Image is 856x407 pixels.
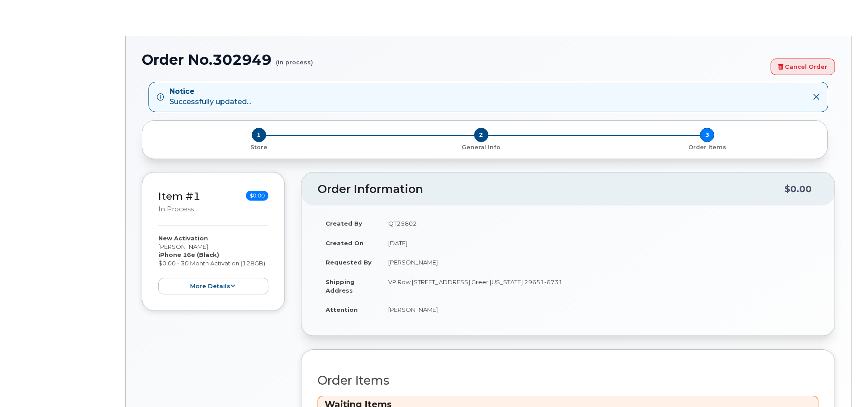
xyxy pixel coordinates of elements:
[142,52,766,67] h1: Order No.302949
[380,233,818,253] td: [DATE]
[149,142,368,151] a: 1 Store
[326,239,364,247] strong: Created On
[326,306,358,313] strong: Attention
[380,300,818,319] td: [PERSON_NAME]
[318,183,784,196] h2: Order Information
[158,278,268,294] button: more details
[276,52,313,66] small: (in process)
[380,214,818,233] td: QT25802
[368,142,594,151] a: 2 General Info
[158,251,219,258] strong: iPhone 16e (Black)
[170,87,251,107] div: Successfully updated...
[158,234,268,294] div: [PERSON_NAME] $0.00 - 30 Month Activation (128GB)
[771,59,835,75] a: Cancel Order
[246,191,268,201] span: $0.00
[153,143,364,151] p: Store
[372,143,590,151] p: General Info
[158,190,200,202] a: Item #1
[326,259,372,266] strong: Requested By
[380,252,818,272] td: [PERSON_NAME]
[326,278,355,294] strong: Shipping Address
[158,205,194,213] small: in process
[158,235,208,242] strong: New Activation
[170,87,251,97] strong: Notice
[318,374,818,387] h2: Order Items
[380,272,818,300] td: VP Row [STREET_ADDRESS] Greer [US_STATE] 29651-6731
[326,220,362,227] strong: Created By
[252,128,266,142] span: 1
[784,180,812,197] div: $0.00
[474,128,488,142] span: 2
